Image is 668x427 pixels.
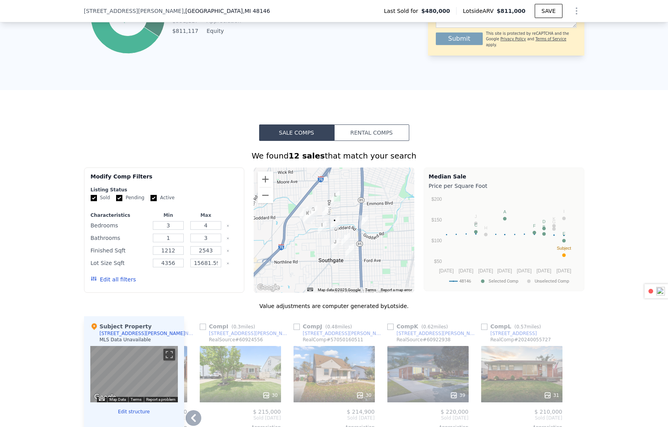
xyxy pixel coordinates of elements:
div: 1785 Winchester Ave [331,191,340,204]
svg: A chart. [429,191,579,289]
text: $50 [434,259,442,264]
a: [STREET_ADDRESS][PERSON_NAME] [200,330,290,337]
button: Edit structure [90,409,178,415]
strong: 12 sales [288,151,325,160]
div: [STREET_ADDRESS][PERSON_NAME] [397,330,478,337]
div: 30 [356,391,371,399]
span: $480,000 [421,7,450,15]
span: $ 215,000 [253,409,281,415]
text: E [562,231,565,236]
span: $ 214,900 [347,409,374,415]
a: [STREET_ADDRESS] [481,330,537,337]
text: [DATE] [536,268,551,274]
button: Map Data [109,397,126,402]
div: Comp K [387,323,451,330]
span: Sold [DATE] [387,415,469,421]
text: [DATE] [478,268,493,274]
div: Max [189,212,223,218]
div: Street View [90,346,178,402]
text: F [533,223,535,228]
div: 4164 Hazel Ave [318,221,326,234]
button: Edit all filters [91,276,136,283]
span: Last Sold for [384,7,421,15]
text: 48146 [459,279,471,284]
div: Modify Comp Filters [91,173,238,187]
text: I [563,209,564,214]
div: Characteristics [91,212,148,218]
button: Submit [436,32,483,45]
div: Price per Square Foot [429,180,579,191]
text: Unselected Comp [535,279,569,284]
label: Active [150,195,174,201]
div: [STREET_ADDRESS][PERSON_NAME] [100,330,185,337]
span: $ 210,000 [534,409,562,415]
div: 14544 Michigan Blvd [309,205,317,219]
input: Active [150,195,157,201]
button: Zoom out [258,187,273,203]
a: Open this area in Google Maps (opens a new window) [92,392,118,402]
div: 1094 Cloverlawn Blvd [359,215,368,229]
div: Comp I [200,323,258,330]
span: 0.3 [233,324,241,330]
div: MLS Data Unavailable [100,337,151,343]
div: Min [151,212,185,218]
div: Comp L [481,323,544,330]
span: Sold [DATE] [481,415,562,421]
text: [DATE] [439,268,454,274]
div: 1960 Michigan Blvd [322,205,331,218]
div: Subject Property [90,323,152,330]
span: ( miles) [418,324,451,330]
span: [STREET_ADDRESS][PERSON_NAME] [84,7,184,15]
div: 1820 Goddard Rd [330,216,339,230]
div: Median Sale [429,173,579,180]
div: [STREET_ADDRESS] [491,330,537,337]
div: 14715 Leblanc Ave [303,209,312,223]
button: Zoom in [258,171,273,187]
a: Terms (opens in new tab) [365,288,376,292]
span: $ 220,000 [441,409,468,415]
div: RealComp # 20240055727 [491,337,551,343]
div: 13308 Wesley St [341,233,350,246]
div: 13093 Edison St [346,244,354,257]
span: , [GEOGRAPHIC_DATA] [184,7,270,15]
a: Report a map error [381,288,412,292]
span: ( miles) [322,324,355,330]
text: $150 [431,217,442,223]
div: Listing Status [91,187,238,193]
text: Selected Comp [489,279,518,284]
span: Lotside ARV [463,7,496,15]
div: Finished Sqft [91,245,148,256]
div: Comp J [294,323,355,330]
a: [STREET_ADDRESS][PERSON_NAME] [387,330,478,337]
span: 0.62 [423,324,434,330]
text: G [552,220,556,224]
img: Google [256,283,281,293]
td: $811,117 [172,27,199,35]
button: SAVE [535,4,562,18]
label: Pending [116,195,144,201]
button: Clear [226,249,229,252]
a: Terms of Service [535,37,566,41]
text: J [475,214,477,219]
div: Bathrooms [91,232,148,243]
span: 0.57 [516,324,527,330]
span: $811,000 [497,8,526,14]
text: D [542,219,545,224]
div: 39 [450,391,465,399]
a: Privacy Policy [500,37,526,41]
img: Google [92,392,118,402]
div: Bedrooms [91,220,148,231]
div: 31 [544,391,559,399]
span: Map data ©2025 Google [318,288,360,292]
button: Clear [226,224,229,227]
div: Lot Size Sqft [91,258,148,268]
button: Clear [226,237,229,240]
input: Sold [91,195,97,201]
div: RealSource # 60924556 [209,337,263,343]
div: 14616 Leblanc Ave [305,208,314,222]
text: K [552,216,555,221]
text: H [484,225,487,230]
div: RealSource # 60922938 [397,337,451,343]
button: Toggle fullscreen view [163,349,175,360]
